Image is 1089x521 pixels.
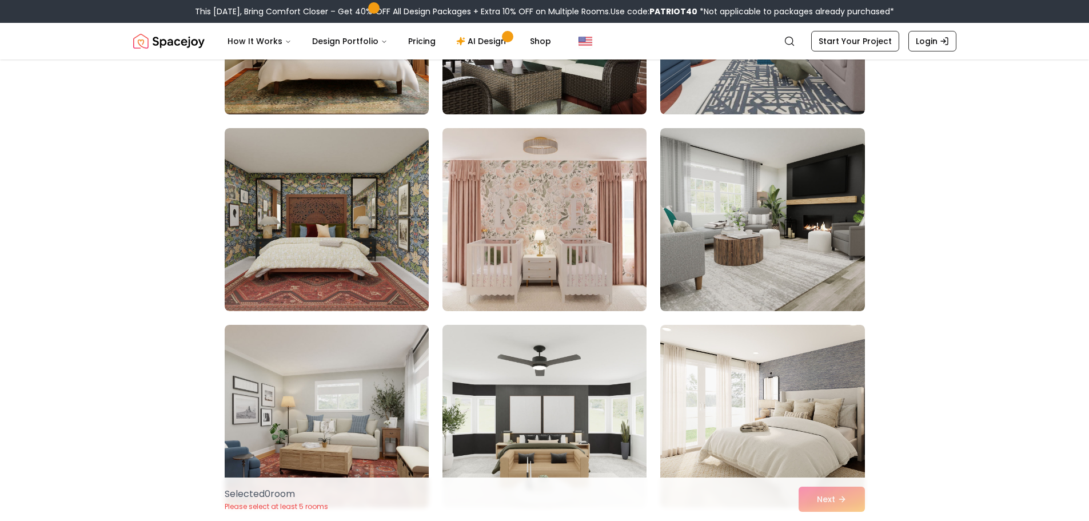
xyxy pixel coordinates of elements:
[442,325,647,508] img: Room room-29
[660,128,864,311] img: Room room-27
[218,30,560,53] nav: Main
[195,6,894,17] div: This [DATE], Bring Comfort Closer – Get 40% OFF All Design Packages + Extra 10% OFF on Multiple R...
[521,30,560,53] a: Shop
[908,31,956,51] a: Login
[697,6,894,17] span: *Not applicable to packages already purchased*
[133,30,205,53] img: Spacejoy Logo
[660,325,864,508] img: Room room-30
[133,30,205,53] a: Spacejoy
[442,128,647,311] img: Room room-26
[218,30,301,53] button: How It Works
[447,30,518,53] a: AI Design
[133,23,956,59] nav: Global
[225,502,328,511] p: Please select at least 5 rooms
[579,34,592,48] img: United States
[225,487,328,501] p: Selected 0 room
[611,6,697,17] span: Use code:
[649,6,697,17] b: PATRIOT40
[399,30,445,53] a: Pricing
[303,30,397,53] button: Design Portfolio
[225,325,429,508] img: Room room-28
[811,31,899,51] a: Start Your Project
[225,128,429,311] img: Room room-25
